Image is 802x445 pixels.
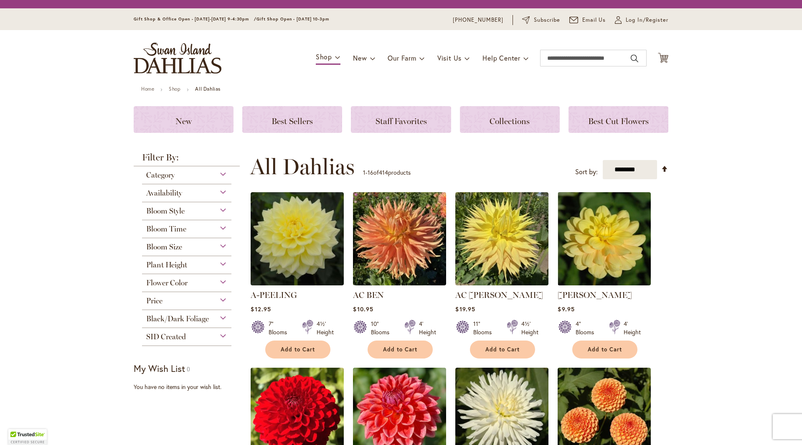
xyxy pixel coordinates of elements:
span: Price [146,296,162,305]
span: $12.95 [251,305,271,313]
span: Add to Cart [588,346,622,353]
span: Log In/Register [626,16,668,24]
a: Best Cut Flowers [569,106,668,133]
span: Subscribe [534,16,560,24]
strong: All Dahlias [195,86,221,92]
strong: My Wish List [134,362,185,374]
div: You have no items in your wish list. [134,383,245,391]
a: Staff Favorites [351,106,451,133]
span: Our Farm [388,53,416,62]
div: 11" Blooms [473,320,497,336]
span: Collections [490,116,530,126]
span: Best Cut Flowers [588,116,649,126]
span: Shop [316,52,332,61]
span: Bloom Time [146,224,186,234]
span: 1 [363,168,365,176]
a: Log In/Register [615,16,668,24]
img: AC BEN [353,192,446,285]
span: Email Us [582,16,606,24]
a: [PHONE_NUMBER] [453,16,503,24]
img: A-Peeling [251,192,344,285]
a: AC BEN [353,290,384,300]
p: - of products [363,166,411,179]
div: 4" Blooms [576,320,599,336]
div: 4' Height [419,320,436,336]
span: 414 [379,168,388,176]
button: Add to Cart [368,341,433,359]
a: AHOY MATEY [558,279,651,287]
span: Best Sellers [272,116,313,126]
span: Help Center [482,53,520,62]
button: Add to Cart [265,341,330,359]
strong: Filter By: [134,153,240,166]
span: Gift Shop Open - [DATE] 10-3pm [256,16,329,22]
button: Search [631,52,638,65]
span: All Dahlias [250,154,355,179]
span: Bloom Style [146,206,185,216]
span: Gift Shop & Office Open - [DATE]-[DATE] 9-4:30pm / [134,16,256,22]
span: New [175,116,192,126]
a: Best Sellers [242,106,342,133]
div: TrustedSite Certified [8,429,47,445]
a: A-PEELING [251,290,297,300]
span: Visit Us [437,53,462,62]
label: Sort by: [575,164,598,180]
span: Category [146,170,175,180]
span: SID Created [146,332,186,341]
a: Shop [169,86,180,92]
div: 4½' Height [521,320,538,336]
a: Home [141,86,154,92]
a: AC Jeri [455,279,548,287]
span: $9.95 [558,305,574,313]
span: Add to Cart [281,346,315,353]
span: Plant Height [146,260,187,270]
div: 10" Blooms [371,320,394,336]
span: Add to Cart [485,346,520,353]
span: Staff Favorites [376,116,427,126]
div: 4' Height [624,320,641,336]
a: New [134,106,233,133]
div: 7" Blooms [269,320,292,336]
img: AHOY MATEY [558,192,651,285]
span: $10.95 [353,305,373,313]
a: [PERSON_NAME] [558,290,632,300]
span: New [353,53,367,62]
button: Add to Cart [572,341,637,359]
a: Subscribe [522,16,560,24]
span: Black/Dark Foliage [146,314,209,323]
span: Add to Cart [383,346,417,353]
span: 16 [368,168,373,176]
div: 4½' Height [317,320,334,336]
img: AC Jeri [455,192,548,285]
a: AC [PERSON_NAME] [455,290,543,300]
span: Bloom Size [146,242,182,252]
span: Availability [146,188,182,198]
a: AC BEN [353,279,446,287]
a: Email Us [569,16,606,24]
button: Add to Cart [470,341,535,359]
span: Flower Color [146,278,188,287]
a: store logo [134,43,221,74]
span: $19.95 [455,305,475,313]
a: A-Peeling [251,279,344,287]
a: Collections [460,106,560,133]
